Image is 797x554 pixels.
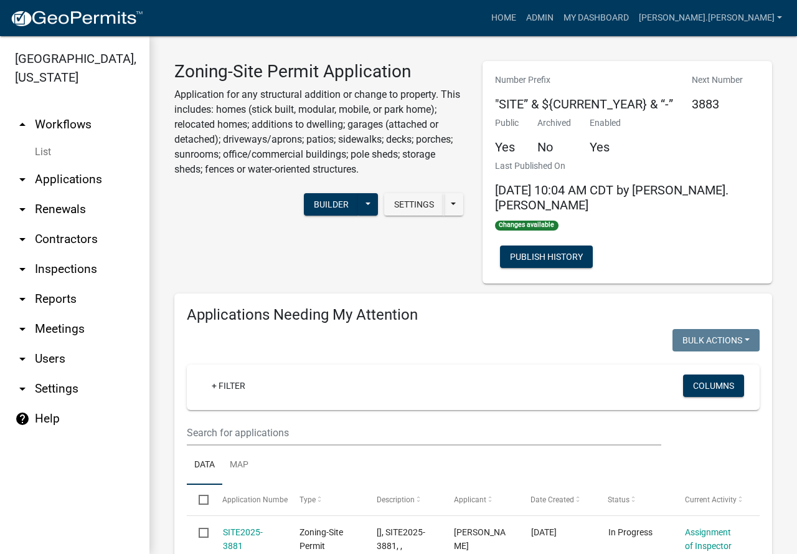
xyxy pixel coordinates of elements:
[519,485,597,515] datatable-header-cell: Date Created
[15,172,30,187] i: arrow_drop_down
[634,6,787,30] a: [PERSON_NAME].[PERSON_NAME]
[174,61,464,82] h3: Zoning-Site Permit Application
[495,97,673,112] h5: "SITE” & ${CURRENT_YEAR} & “-”
[495,140,519,155] h5: Yes
[537,140,571,155] h5: No
[685,495,737,504] span: Current Activity
[442,485,519,515] datatable-header-cell: Applicant
[15,411,30,426] i: help
[384,193,444,216] button: Settings
[454,495,486,504] span: Applicant
[537,117,571,130] p: Archived
[495,183,729,213] span: [DATE] 10:04 AM CDT by [PERSON_NAME].[PERSON_NAME]
[495,117,519,130] p: Public
[174,87,464,177] p: Application for any structural addition or change to property. This includes: homes (stick built,...
[500,246,593,268] button: Publish History
[15,351,30,366] i: arrow_drop_down
[15,322,30,337] i: arrow_drop_down
[495,221,559,231] span: Changes available
[202,375,255,397] a: + Filter
[377,495,415,504] span: Description
[608,495,630,504] span: Status
[486,6,521,30] a: Home
[187,446,222,485] a: Data
[683,375,744,397] button: Columns
[15,292,30,307] i: arrow_drop_down
[288,485,365,515] datatable-header-cell: Type
[187,306,760,324] h4: Applications Needing My Attention
[299,495,316,504] span: Type
[15,202,30,217] i: arrow_drop_down
[210,485,288,515] datatable-header-cell: Application Number
[15,381,30,396] i: arrow_drop_down
[187,420,661,446] input: Search for applications
[454,527,506,552] span: Vern Hanson
[692,74,743,87] p: Next Number
[15,117,30,132] i: arrow_drop_up
[596,485,673,515] datatable-header-cell: Status
[673,485,750,515] datatable-header-cell: Current Activity
[590,140,621,155] h5: Yes
[223,495,291,504] span: Application Number
[521,6,559,30] a: Admin
[187,485,210,515] datatable-header-cell: Select
[15,232,30,247] i: arrow_drop_down
[531,527,557,537] span: 09/19/2025
[685,527,732,552] a: Assignment of Inspector
[365,485,442,515] datatable-header-cell: Description
[692,97,743,112] h5: 3883
[15,262,30,277] i: arrow_drop_down
[223,527,263,552] a: SITE2025-3881
[495,74,673,87] p: Number Prefix
[222,446,256,485] a: Map
[559,6,634,30] a: My Dashboard
[608,527,653,537] span: In Progress
[500,253,593,263] wm-modal-confirm: Workflow Publish History
[304,193,359,216] button: Builder
[672,329,760,351] button: Bulk Actions
[590,117,621,130] p: Enabled
[495,160,760,173] p: Last Published On
[531,495,575,504] span: Date Created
